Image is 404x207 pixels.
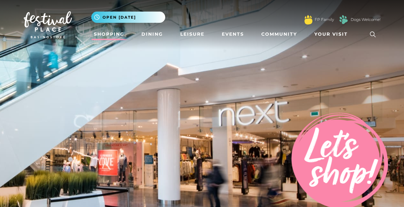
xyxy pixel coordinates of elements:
a: Dining [139,28,166,40]
a: Events [219,28,247,40]
a: Shopping [91,28,127,40]
span: Your Visit [314,31,348,38]
a: FP Family [315,17,334,22]
img: Festival Place Logo [24,11,72,38]
button: Open [DATE] [91,12,165,23]
a: Leisure [178,28,207,40]
span: Open [DATE] [103,14,136,20]
a: Community [259,28,300,40]
a: Your Visit [312,28,354,40]
a: Dogs Welcome! [351,17,381,22]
